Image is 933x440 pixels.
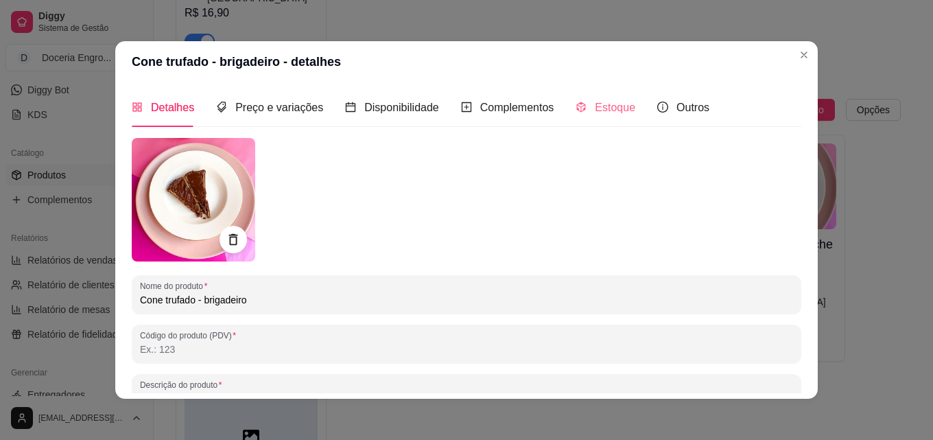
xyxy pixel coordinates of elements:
[480,102,554,113] span: Complementos
[364,102,439,113] span: Disponibilidade
[235,102,323,113] span: Preço e variações
[793,44,815,66] button: Close
[140,379,226,391] label: Descrição do produto
[595,102,635,113] span: Estoque
[657,102,668,113] span: info-circle
[461,102,472,113] span: plus-square
[140,329,241,341] label: Código do produto (PDV)
[216,102,227,113] span: tags
[140,293,793,307] input: Nome do produto
[345,102,356,113] span: calendar
[115,41,818,82] header: Cone trufado - brigadeiro - detalhes
[151,102,194,113] span: Detalhes
[140,392,793,406] input: Descrição do produto
[140,280,212,292] label: Nome do produto
[576,102,587,113] span: code-sandbox
[132,138,255,262] img: produto
[140,343,793,356] input: Código do produto (PDV)
[676,102,709,113] span: Outros
[132,102,143,113] span: appstore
